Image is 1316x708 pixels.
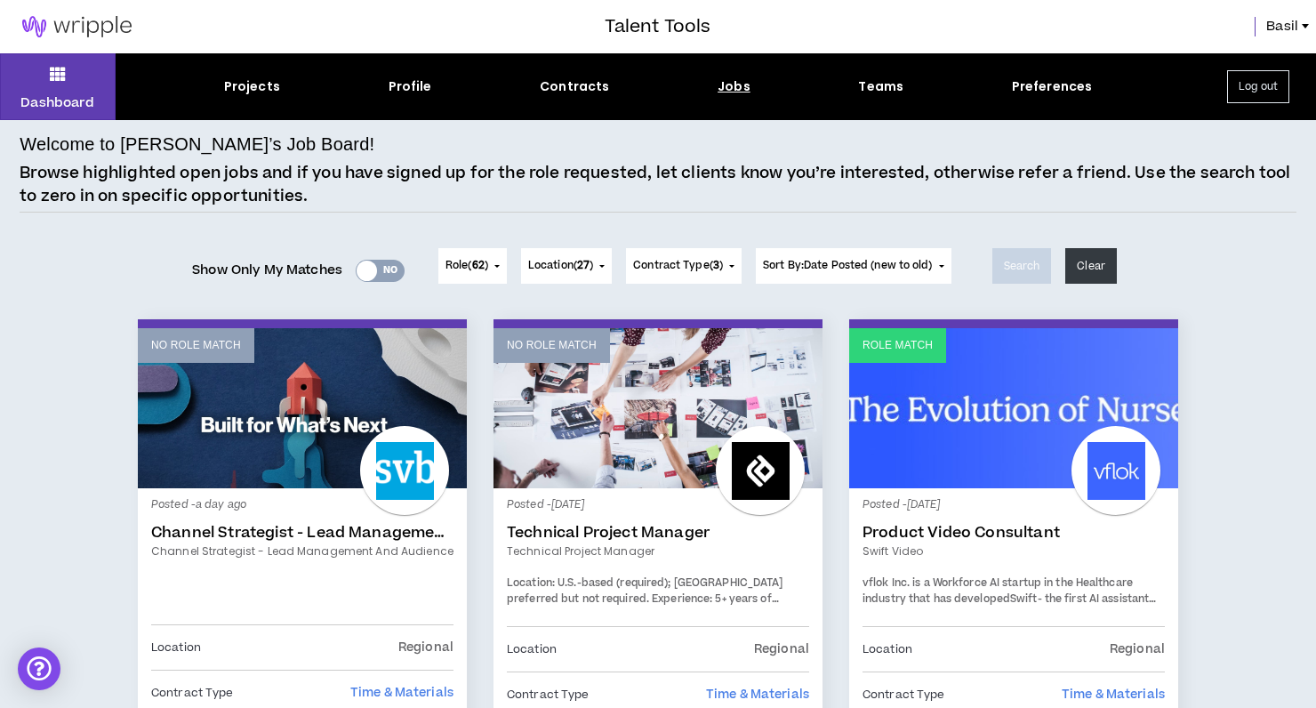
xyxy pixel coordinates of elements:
[1062,686,1165,704] span: Time & Materials
[507,337,597,354] p: No Role Match
[224,77,280,96] div: Projects
[493,328,822,488] a: No Role Match
[507,575,783,607] span: U.S.-based (required); [GEOGRAPHIC_DATA] preferred but not required.
[151,683,234,703] p: Contract Type
[20,162,1296,207] p: Browse highlighted open jobs and if you have signed up for the role requested, let clients know y...
[507,575,555,591] span: Location:
[192,257,342,284] span: Show Only My Matches
[863,640,912,659] p: Location
[1227,70,1289,103] button: Log out
[18,648,60,690] div: Open Intercom Messenger
[713,258,719,273] span: 3
[754,640,809,659] p: Regional
[507,685,590,704] p: Contract Type
[1012,77,1093,96] div: Preferences
[863,497,1165,513] p: Posted - [DATE]
[528,258,593,274] span: Location ( )
[863,543,1165,559] a: Swift video
[521,248,612,284] button: Location(27)
[507,524,809,542] a: Technical Project Manager
[20,93,94,112] p: Dashboard
[472,258,485,273] span: 62
[438,248,507,284] button: Role(62)
[763,258,933,273] span: Sort By: Date Posted (new to old)
[577,258,590,273] span: 27
[863,685,945,704] p: Contract Type
[633,258,723,274] span: Contract Type ( )
[389,77,432,96] div: Profile
[1266,17,1298,36] span: Basil
[507,497,809,513] p: Posted - [DATE]
[863,337,933,354] p: Role Match
[507,640,557,659] p: Location
[151,337,241,354] p: No Role Match
[605,13,710,40] h3: Talent Tools
[151,543,453,559] a: Channel Strategist - Lead Management and Audience
[20,131,374,157] h4: Welcome to [PERSON_NAME]’s Job Board!
[151,638,201,657] p: Location
[398,638,453,657] p: Regional
[507,543,809,559] a: Technical Project Manager
[849,328,1178,488] a: Role Match
[858,77,903,96] div: Teams
[652,591,712,607] span: Experience:
[151,524,453,542] a: Channel Strategist - Lead Management and Audience
[350,684,453,702] span: Time & Materials
[863,575,1133,607] span: vflok Inc. is a Workforce AI startup in the Healthcare industry that has developed
[138,328,467,488] a: No Role Match
[540,77,609,96] div: Contracts
[1010,591,1038,607] a: Swift
[1065,248,1117,284] button: Clear
[706,686,809,704] span: Time & Materials
[445,258,488,274] span: Role ( )
[626,248,742,284] button: Contract Type(3)
[863,524,1165,542] a: Product Video Consultant
[756,248,951,284] button: Sort By:Date Posted (new to old)
[151,497,453,513] p: Posted - a day ago
[992,248,1052,284] button: Search
[1110,640,1165,659] p: Regional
